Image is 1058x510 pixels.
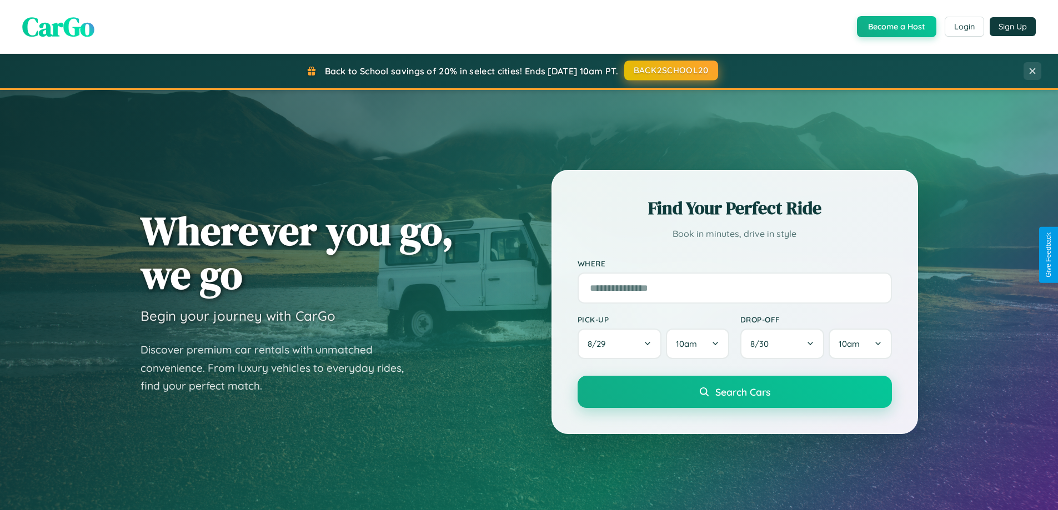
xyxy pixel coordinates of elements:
p: Book in minutes, drive in style [578,226,892,242]
button: Become a Host [857,16,936,37]
span: Back to School savings of 20% in select cities! Ends [DATE] 10am PT. [325,65,618,77]
label: Drop-off [740,315,892,324]
div: Give Feedback [1045,233,1052,277]
button: 10am [666,329,729,359]
button: BACK2SCHOOL20 [624,60,718,80]
button: 8/30 [740,329,825,359]
span: 10am [839,339,860,349]
label: Where [578,259,892,268]
span: Search Cars [715,386,770,398]
h2: Find Your Perfect Ride [578,196,892,220]
span: 8 / 29 [588,339,611,349]
h3: Begin your journey with CarGo [141,307,335,324]
span: 8 / 30 [750,339,774,349]
span: CarGo [22,8,94,45]
button: Search Cars [578,376,892,408]
button: Login [945,17,984,37]
span: 10am [676,339,697,349]
button: Sign Up [990,17,1036,36]
label: Pick-up [578,315,729,324]
button: 8/29 [578,329,662,359]
p: Discover premium car rentals with unmatched convenience. From luxury vehicles to everyday rides, ... [141,341,418,395]
h1: Wherever you go, we go [141,209,454,296]
button: 10am [829,329,891,359]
